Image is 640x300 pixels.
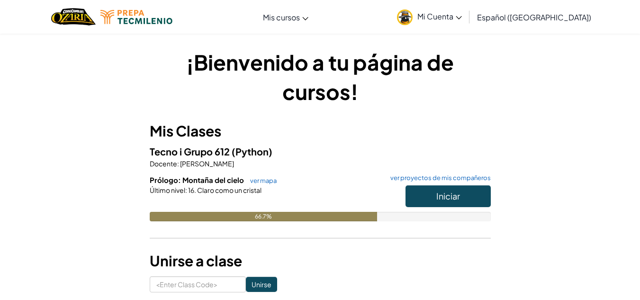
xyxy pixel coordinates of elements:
a: ver proyectos de mis compañeros [386,175,491,181]
span: : [177,159,179,168]
a: Mi Cuenta [392,2,467,32]
a: ver mapa [245,177,277,184]
span: : [185,186,187,194]
span: 16. [187,186,196,194]
span: Prólogo: Montaña del cielo [150,175,245,184]
a: Mis cursos [258,4,313,30]
span: Mis cursos [263,12,300,22]
img: Tecmilenio logo [100,10,172,24]
h1: ¡Bienvenido a tu página de cursos! [150,47,491,106]
span: Tecno i Grupo 612 [150,145,232,157]
span: (Python) [232,145,272,157]
span: Claro como un cristal [196,186,261,194]
div: 66.7% [150,212,377,221]
a: Ozaria by CodeCombat logo [51,7,95,27]
img: Home [51,7,95,27]
img: avatar [397,9,413,25]
input: <Enter Class Code> [150,276,246,292]
a: Español ([GEOGRAPHIC_DATA]) [472,4,596,30]
span: Mi Cuenta [417,11,462,21]
span: Último nivel [150,186,185,194]
h3: Unirse a clase [150,250,491,272]
span: Español ([GEOGRAPHIC_DATA]) [477,12,591,22]
input: Unirse [246,277,277,292]
span: Docente [150,159,177,168]
span: [PERSON_NAME] [179,159,234,168]
span: Iniciar [436,191,460,201]
button: Iniciar [406,185,491,207]
h3: Mis Clases [150,120,491,142]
